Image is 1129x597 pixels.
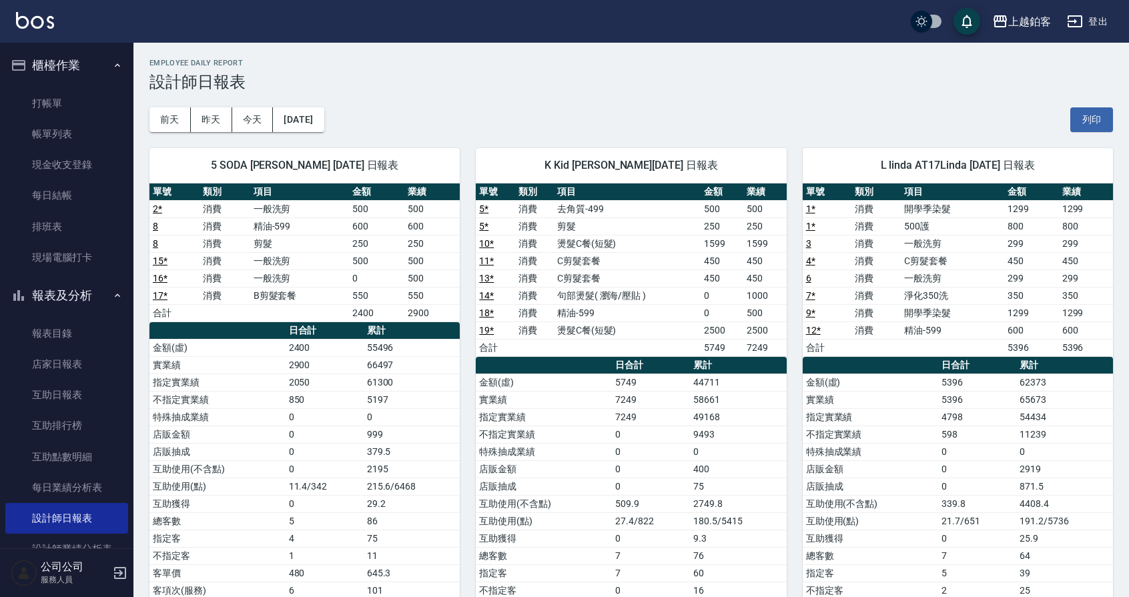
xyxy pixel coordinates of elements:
[1004,217,1058,235] td: 800
[349,269,404,287] td: 0
[701,183,743,201] th: 金額
[476,495,612,512] td: 互助使用(不含點)
[554,322,701,339] td: 燙髮C餐(短髮)
[901,235,1004,252] td: 一般洗剪
[286,460,364,478] td: 0
[803,183,852,201] th: 單號
[851,287,901,304] td: 消費
[1016,495,1113,512] td: 4408.4
[690,512,787,530] td: 180.5/5415
[901,269,1004,287] td: 一般洗剪
[612,530,690,547] td: 0
[5,503,128,534] a: 設計師日報表
[349,252,404,269] td: 500
[851,269,901,287] td: 消費
[404,200,460,217] td: 500
[286,564,364,582] td: 480
[851,217,901,235] td: 消費
[690,478,787,495] td: 75
[1016,426,1113,443] td: 11239
[803,547,939,564] td: 總客數
[149,478,286,495] td: 互助使用(點)
[149,564,286,582] td: 客單價
[250,217,350,235] td: 精油-599
[364,564,460,582] td: 645.3
[1004,252,1058,269] td: 450
[364,443,460,460] td: 379.5
[554,235,701,252] td: 燙髮C餐(短髮)
[803,408,939,426] td: 指定實業績
[1059,217,1113,235] td: 800
[364,391,460,408] td: 5197
[901,287,1004,304] td: 淨化350洗
[476,547,612,564] td: 總客數
[404,217,460,235] td: 600
[349,183,404,201] th: 金額
[938,478,1016,495] td: 0
[404,183,460,201] th: 業績
[286,495,364,512] td: 0
[701,252,743,269] td: 450
[149,356,286,374] td: 實業績
[1016,357,1113,374] th: 累計
[806,238,811,249] a: 3
[612,495,690,512] td: 509.9
[803,426,939,443] td: 不指定實業績
[286,512,364,530] td: 5
[515,304,554,322] td: 消費
[690,530,787,547] td: 9.3
[1059,235,1113,252] td: 299
[851,200,901,217] td: 消費
[1004,287,1058,304] td: 350
[286,391,364,408] td: 850
[191,107,232,132] button: 昨天
[364,460,460,478] td: 2195
[250,287,350,304] td: B剪髮套餐
[690,374,787,391] td: 44711
[250,183,350,201] th: 項目
[515,235,554,252] td: 消費
[364,547,460,564] td: 11
[554,217,701,235] td: 剪髮
[149,460,286,478] td: 互助使用(不含點)
[901,252,1004,269] td: C剪髮套餐
[250,235,350,252] td: 剪髮
[364,512,460,530] td: 86
[149,339,286,356] td: 金額(虛)
[554,200,701,217] td: 去角質-499
[819,159,1097,172] span: L linda AT17Linda [DATE] 日報表
[364,322,460,340] th: 累計
[901,217,1004,235] td: 500護
[250,252,350,269] td: 一般洗剪
[701,200,743,217] td: 500
[16,12,54,29] img: Logo
[153,221,158,231] a: 8
[554,304,701,322] td: 精油-599
[987,8,1056,35] button: 上越鉑客
[803,391,939,408] td: 實業績
[612,374,690,391] td: 5749
[701,322,743,339] td: 2500
[1016,478,1113,495] td: 871.5
[250,269,350,287] td: 一般洗剪
[149,443,286,460] td: 店販抽成
[5,380,128,410] a: 互助日報表
[5,410,128,441] a: 互助排行榜
[938,357,1016,374] th: 日合計
[851,304,901,322] td: 消費
[1070,107,1113,132] button: 列印
[515,287,554,304] td: 消費
[743,183,786,201] th: 業績
[803,512,939,530] td: 互助使用(點)
[803,564,939,582] td: 指定客
[165,159,444,172] span: 5 SODA [PERSON_NAME] [DATE] 日報表
[701,287,743,304] td: 0
[349,200,404,217] td: 500
[803,443,939,460] td: 特殊抽成業績
[364,495,460,512] td: 29.2
[1004,183,1058,201] th: 金額
[938,374,1016,391] td: 5396
[5,318,128,349] a: 報表目錄
[1004,322,1058,339] td: 600
[701,339,743,356] td: 5749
